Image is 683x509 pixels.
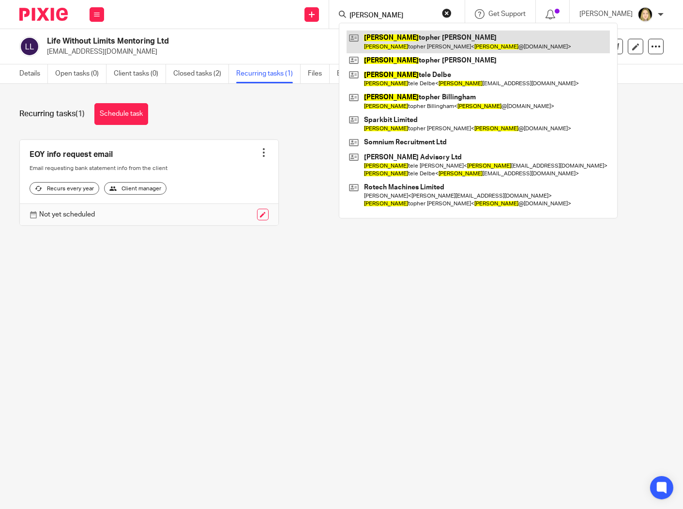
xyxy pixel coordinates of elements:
p: [EMAIL_ADDRESS][DOMAIN_NAME] [47,47,532,57]
a: Emails [337,64,364,83]
input: Search [349,12,436,20]
a: Closed tasks (2) [173,64,229,83]
span: (1) [76,110,85,118]
a: Recurring tasks (1) [236,64,301,83]
p: [PERSON_NAME] [579,9,633,19]
a: Client tasks (0) [114,64,166,83]
div: Client manager [104,182,167,195]
img: Phoebe%20Black.png [637,7,653,22]
a: Open tasks (0) [55,64,106,83]
p: Not yet scheduled [39,210,95,219]
div: Recurs every year [30,182,99,195]
h2: Life Without Limits Mentoring Ltd [47,36,435,46]
span: Get Support [488,11,526,17]
a: Details [19,64,48,83]
a: Schedule task [94,103,148,125]
h1: Recurring tasks [19,109,85,119]
img: svg%3E [19,36,40,57]
a: Files [308,64,330,83]
img: Pixie [19,8,68,21]
button: Clear [442,8,452,18]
